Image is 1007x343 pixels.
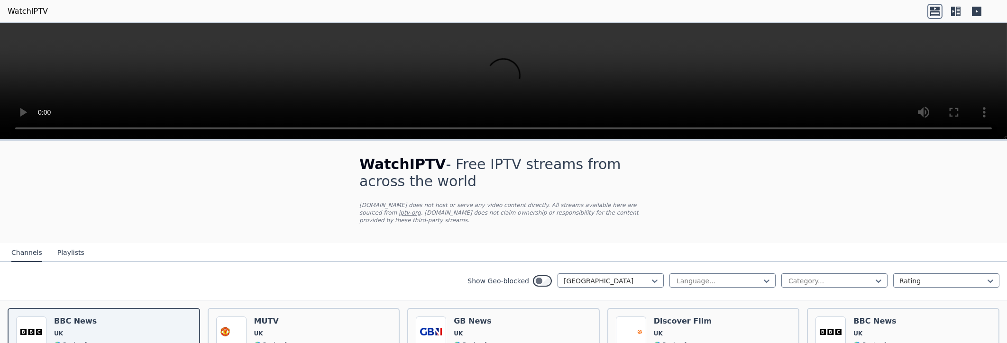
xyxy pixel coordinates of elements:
p: [DOMAIN_NAME] does not host or serve any video content directly. All streams available here are s... [359,201,648,224]
h6: Discover Film [654,316,712,326]
span: UK [54,330,63,337]
span: UK [654,330,663,337]
a: iptv-org [399,209,421,216]
label: Show Geo-blocked [467,276,529,286]
h1: - Free IPTV streams from across the world [359,156,648,190]
h6: BBC News [54,316,97,326]
span: UK [254,330,263,337]
h6: MUTV [254,316,296,326]
span: WatchIPTV [359,156,446,172]
h6: BBC News [853,316,896,326]
span: UK [454,330,463,337]
span: UK [853,330,862,337]
h6: GB News [454,316,495,326]
button: Channels [11,244,42,262]
button: Playlists [57,244,84,262]
a: WatchIPTV [8,6,48,17]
